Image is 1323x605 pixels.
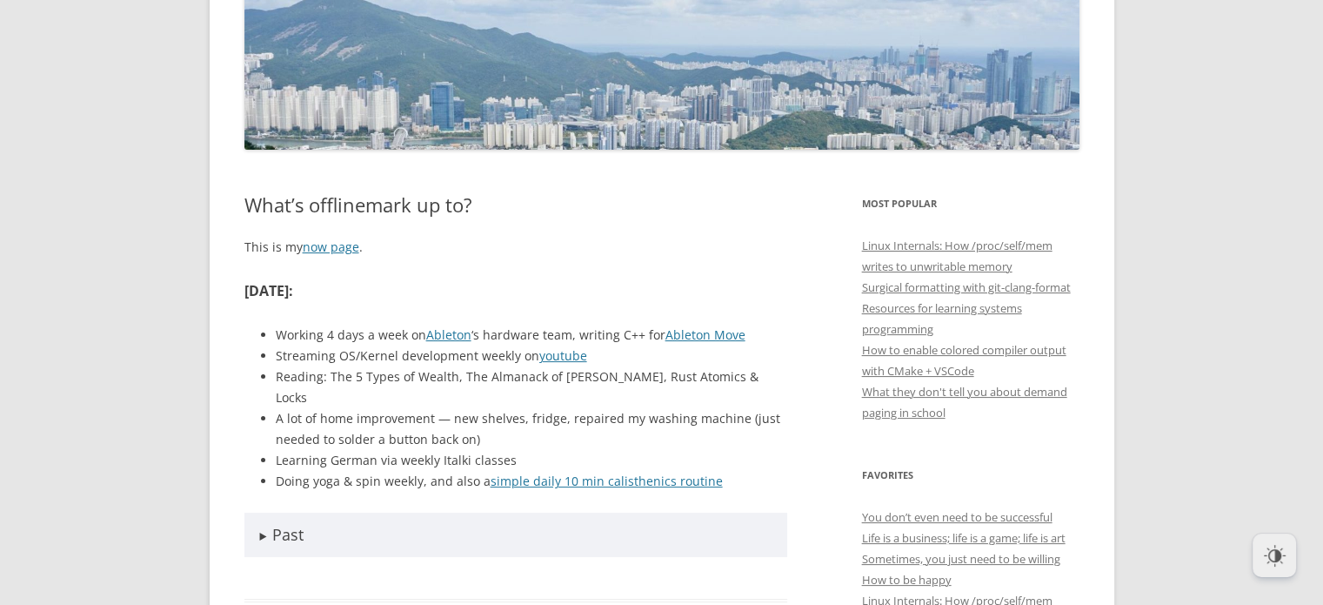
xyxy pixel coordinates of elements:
h1: What’s offlinemark up to? [244,193,788,216]
a: now page [303,239,359,255]
a: Linux Internals: How /proc/self/mem writes to unwritable memory [862,238,1052,274]
a: How to enable colored compiler output with CMake + VSCode [862,342,1066,379]
li: Streaming OS/Kernel development weekly on [276,346,788,366]
a: Sometimes, you just need to be willing [862,551,1060,567]
p: This is my . [244,237,788,258]
a: simple daily 10 min calisthenics routine [491,473,723,489]
a: How to be happy [862,572,952,588]
h3: Most Popular [862,193,1079,214]
li: Reading: The 5 Types of Wealth, The Almanack of [PERSON_NAME], Rust Atomics & Locks [276,366,788,408]
a: Surgical formatting with git-clang-format [862,279,1071,295]
strong: [DATE] [244,281,289,300]
a: Ableton [426,326,471,343]
li: A lot of home improvement — new shelves, fridge, repaired my washing machine (just needed to sold... [276,408,788,450]
span: Past [272,524,304,545]
li: Learning German via weekly Italki classes [276,450,788,471]
h3: : [244,279,788,305]
a: youtube [539,347,587,364]
a: You don’t even need to be successful [862,509,1052,525]
summary: Past [244,513,788,557]
a: What they don't tell you about demand paging in school [862,384,1067,420]
h3: Favorites [862,465,1079,486]
li: Working 4 days a week on ‘s hardware team, writing C++ for [276,325,788,346]
a: Life is a business; life is a game; life is art [862,530,1066,546]
li: Doing yoga & spin weekly, and also a [276,471,788,492]
a: Resources for learning systems programming [862,300,1022,337]
a: Ableton Move [665,326,745,343]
